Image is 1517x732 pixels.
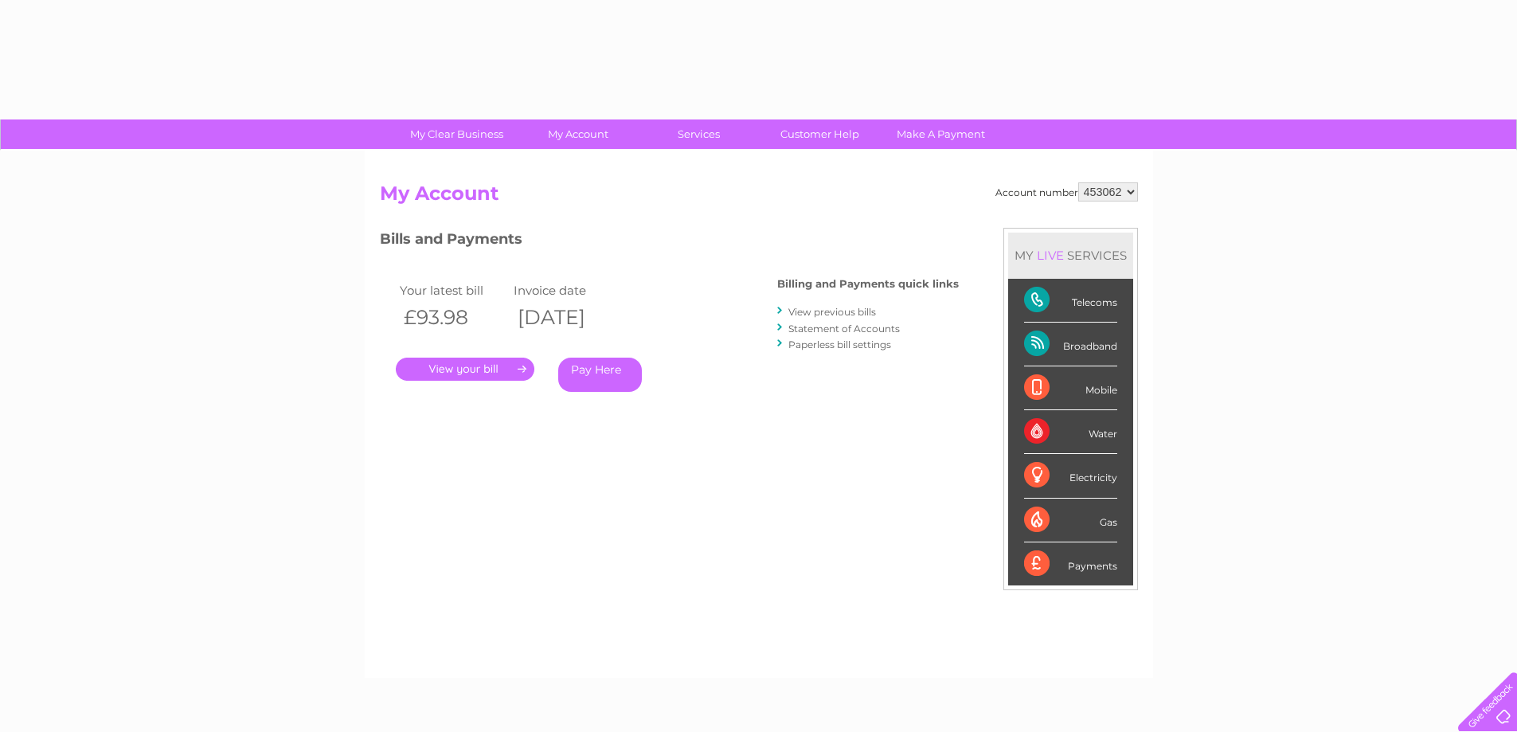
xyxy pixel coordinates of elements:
a: Pay Here [558,358,642,392]
a: My Clear Business [391,119,522,149]
div: Telecoms [1024,279,1117,323]
a: Statement of Accounts [788,323,900,335]
a: . [396,358,534,381]
a: Customer Help [754,119,886,149]
div: Mobile [1024,366,1117,410]
div: MY SERVICES [1008,233,1133,278]
h2: My Account [380,182,1138,213]
a: View previous bills [788,306,876,318]
td: Your latest bill [396,280,510,301]
div: Broadband [1024,323,1117,366]
a: My Account [512,119,643,149]
h3: Bills and Payments [380,228,959,256]
a: Services [633,119,764,149]
td: Invoice date [510,280,624,301]
a: Make A Payment [875,119,1007,149]
h4: Billing and Payments quick links [777,278,959,290]
th: £93.98 [396,301,510,334]
div: Payments [1024,542,1117,585]
a: Paperless bill settings [788,339,891,350]
div: Water [1024,410,1117,454]
div: Gas [1024,499,1117,542]
div: LIVE [1034,248,1067,263]
div: Electricity [1024,454,1117,498]
th: [DATE] [510,301,624,334]
div: Account number [995,182,1138,202]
